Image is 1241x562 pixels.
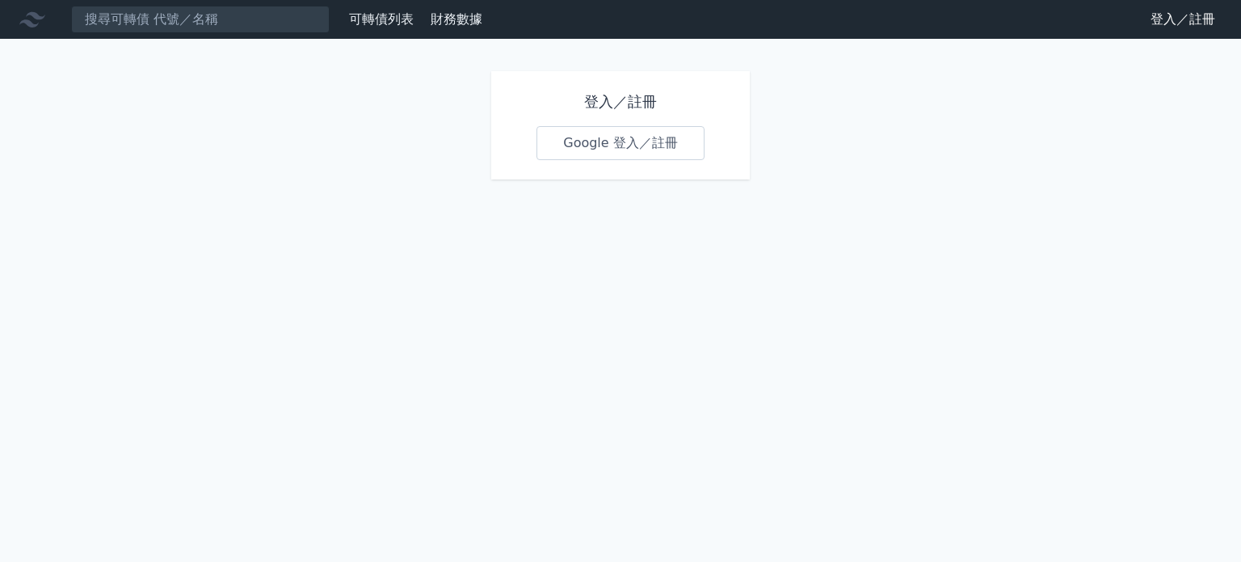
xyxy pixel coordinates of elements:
a: 登入／註冊 [1138,6,1228,32]
a: 財務數據 [431,11,482,27]
a: Google 登入／註冊 [536,126,705,160]
input: 搜尋可轉債 代號／名稱 [71,6,330,33]
a: 可轉債列表 [349,11,414,27]
h1: 登入／註冊 [536,91,705,113]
